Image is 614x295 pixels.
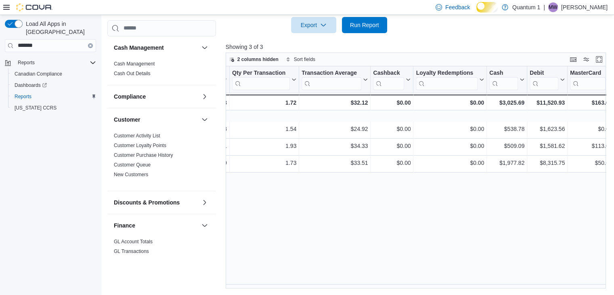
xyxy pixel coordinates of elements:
div: $24.92 [302,124,368,133]
p: [PERSON_NAME] [561,2,608,12]
span: New Customers [114,171,148,178]
div: Qty Per Transaction [232,69,290,90]
button: Finance [114,221,198,230]
span: Reports [11,92,96,101]
a: New Customers [114,172,148,177]
div: $0.00 [416,141,484,150]
span: Customer Activity List [114,133,160,139]
span: Customer Loyalty Points [114,142,166,149]
div: 1.39 [157,158,227,167]
a: GL Transactions [114,249,149,254]
div: 1.93 [232,141,296,150]
div: $32.12 [302,98,368,107]
div: $0.00 [373,158,411,167]
div: $538.78 [489,124,524,133]
div: MasterCard [570,69,606,77]
button: Cashback [373,69,411,90]
div: Debit [530,69,558,77]
button: Qty Per Transaction [232,69,296,90]
button: MasterCard [570,69,612,90]
button: Clear input [88,43,93,48]
div: $1,977.82 [489,158,524,167]
button: Export [291,17,336,33]
a: Customer Loyalty Points [114,143,166,148]
div: $50.65 [570,158,612,167]
button: Discounts & Promotions [200,198,210,207]
span: [US_STATE] CCRS [15,105,57,111]
div: $1,581.62 [530,141,565,150]
span: Load All Apps in [GEOGRAPHIC_DATA] [23,20,96,36]
button: Canadian Compliance [8,68,99,80]
button: 2 columns hidden [226,55,282,64]
div: $3,025.69 [489,98,524,107]
div: Transaction Average [302,69,361,77]
span: 2 columns hidden [237,56,279,63]
span: MW [549,2,557,12]
nav: Complex example [5,54,96,135]
button: Debit [530,69,565,90]
a: GL Account Totals [114,239,153,244]
div: $0.00 [570,124,612,133]
span: Canadian Compliance [15,71,62,77]
div: Michael Wuest [548,2,558,12]
span: Reports [15,93,31,100]
a: [US_STATE] CCRS [11,103,60,113]
div: $0.00 [373,98,411,107]
div: $0.00 [373,124,411,133]
button: Finance [200,221,210,230]
button: Run Report [342,17,387,33]
a: Canadian Compliance [11,69,65,79]
div: Cashback [373,69,404,77]
h3: Customer [114,116,140,124]
div: $509.09 [489,141,524,150]
div: 1.73 [232,158,296,167]
a: Cash Out Details [114,71,151,76]
div: Cashback [373,69,404,90]
h3: Compliance [114,93,146,101]
span: Reports [18,59,35,66]
div: $0.00 [416,98,484,107]
div: Debit [530,69,558,90]
div: Cash Management [107,59,216,85]
span: Cash Out Details [114,70,151,77]
h3: Cash Management [114,44,164,52]
div: $34.33 [302,141,368,150]
div: Cash [489,69,518,90]
span: Canadian Compliance [11,69,96,79]
h3: Discounts & Promotions [114,198,180,206]
div: Loyalty Redemptions [416,69,478,77]
a: Customer Activity List [114,133,160,139]
div: 1.33 [157,124,227,133]
span: Export [296,17,331,33]
p: | [543,2,545,12]
p: Quantum 1 [512,2,540,12]
div: $113.00 [570,141,612,150]
button: Cash Management [200,43,210,53]
button: Display options [581,55,591,64]
p: Showing 3 of 3 [226,43,610,51]
button: Reports [2,57,99,68]
div: 1.43 [157,98,227,107]
button: Customer [114,116,198,124]
div: MasterCard [570,69,606,90]
span: Dashboards [15,82,47,88]
div: Finance [107,237,216,263]
div: $0.00 [416,158,484,167]
button: Compliance [114,93,198,101]
button: Compliance [200,92,210,101]
div: 1.72 [232,98,296,107]
div: Loyalty Redemptions [416,69,478,90]
a: Cash Management [114,61,155,67]
div: $163.65 [570,98,612,107]
a: Dashboards [8,80,99,91]
a: Reports [11,92,35,101]
a: Customer Queue [114,162,151,168]
input: Dark Mode [476,2,498,13]
div: $33.51 [302,158,368,167]
a: Dashboards [11,80,50,90]
div: Customer [107,131,216,191]
button: Cash [489,69,524,90]
button: Customer [200,115,210,124]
